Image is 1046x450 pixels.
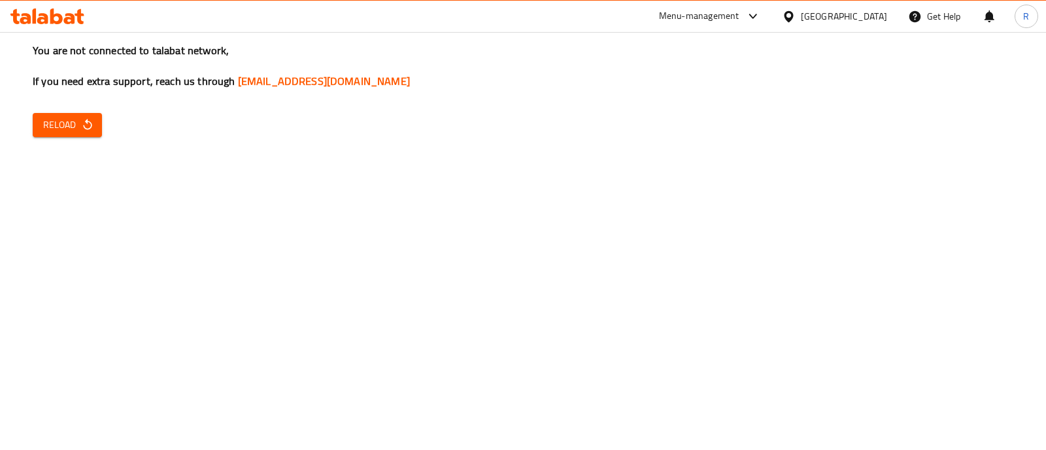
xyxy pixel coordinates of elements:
[1023,9,1029,24] span: R
[43,117,92,133] span: Reload
[659,8,739,24] div: Menu-management
[33,113,102,137] button: Reload
[238,71,410,91] a: [EMAIL_ADDRESS][DOMAIN_NAME]
[33,43,1013,89] h3: You are not connected to talabat network, If you need extra support, reach us through
[801,9,887,24] div: [GEOGRAPHIC_DATA]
